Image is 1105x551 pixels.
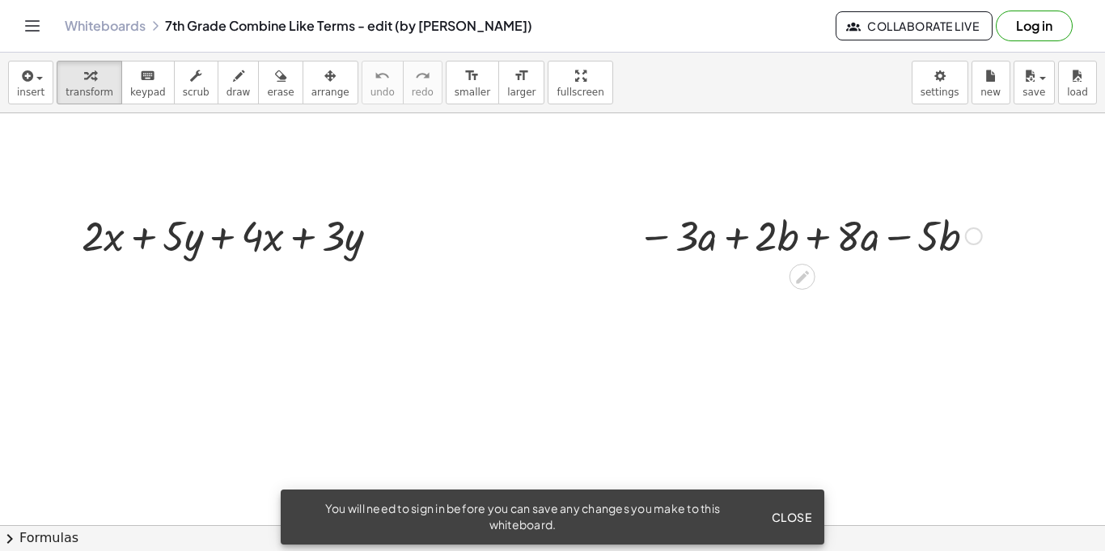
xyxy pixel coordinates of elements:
span: draw [227,87,251,98]
button: Toggle navigation [19,13,45,39]
span: arrange [311,87,349,98]
span: undo [370,87,395,98]
button: format_sizelarger [498,61,544,104]
span: fullscreen [557,87,603,98]
span: erase [267,87,294,98]
i: undo [375,66,390,86]
span: redo [412,87,434,98]
span: smaller [455,87,490,98]
button: arrange [303,61,358,104]
span: load [1067,87,1088,98]
button: format_sizesmaller [446,61,499,104]
div: You will need to sign in before you can save any changes you make to this whiteboard. [294,501,751,533]
button: save [1014,61,1055,104]
span: Collaborate Live [849,19,979,33]
button: keyboardkeypad [121,61,175,104]
button: Collaborate Live [836,11,993,40]
button: new [972,61,1010,104]
a: Whiteboards [65,18,146,34]
i: redo [415,66,430,86]
button: redoredo [403,61,442,104]
span: Close [771,510,811,524]
span: new [980,87,1001,98]
span: scrub [183,87,210,98]
span: settings [921,87,959,98]
i: format_size [464,66,480,86]
button: Log in [996,11,1073,41]
span: insert [17,87,44,98]
button: scrub [174,61,218,104]
button: insert [8,61,53,104]
button: undoundo [362,61,404,104]
div: Edit math [790,264,815,290]
i: keyboard [140,66,155,86]
button: load [1058,61,1097,104]
i: format_size [514,66,529,86]
span: keypad [130,87,166,98]
span: save [1022,87,1045,98]
button: transform [57,61,122,104]
span: larger [507,87,536,98]
button: erase [258,61,303,104]
span: transform [66,87,113,98]
button: fullscreen [548,61,612,104]
button: Close [764,502,818,532]
button: settings [912,61,968,104]
button: draw [218,61,260,104]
